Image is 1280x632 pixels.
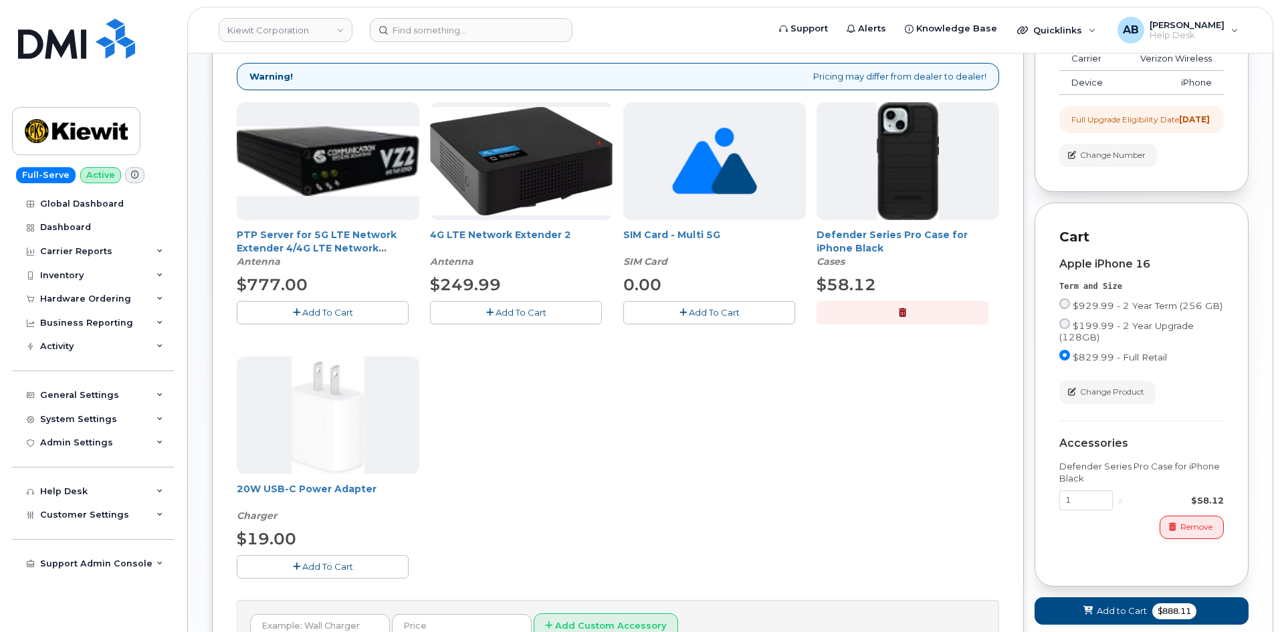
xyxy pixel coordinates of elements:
[623,301,795,324] button: Add To Cart
[1071,114,1210,125] div: Full Upgrade Eligibility Date
[237,275,308,294] span: $777.00
[1123,22,1139,38] span: AB
[1179,114,1210,124] strong: [DATE]
[302,307,353,318] span: Add To Cart
[1080,386,1144,398] span: Change Product
[237,126,419,196] img: Casa_Sysem.png
[1033,25,1082,35] span: Quicklinks
[1150,30,1224,41] span: Help Desk
[1108,17,1248,43] div: Adam Bake
[1059,350,1070,360] input: $829.99 - Full Retail
[817,255,845,268] em: Cases
[1059,144,1157,167] button: Change Number
[430,255,473,268] em: Antenna
[496,307,546,318] span: Add To Cart
[302,561,353,572] span: Add To Cart
[1059,47,1119,71] td: Carrier
[623,275,661,294] span: 0.00
[623,255,667,268] em: SIM Card
[1059,460,1224,485] div: Defender Series Pro Case for iPhone Black
[1128,494,1224,507] div: $58.12
[1059,381,1156,404] button: Change Product
[817,229,968,254] a: Defender Series Pro Case for iPhone Black
[292,356,364,474] img: apple20w.jpg
[237,63,999,90] div: Pricing may differ from dealer to dealer!
[237,482,419,522] div: 20W USB-C Power Adapter
[770,15,837,42] a: Support
[790,22,828,35] span: Support
[895,15,1006,42] a: Knowledge Base
[237,255,280,268] em: Antenna
[1180,521,1212,533] span: Remove
[858,22,886,35] span: Alerts
[1008,17,1105,43] div: Quicklinks
[877,102,940,220] img: defenderiphone14.png
[672,102,757,220] img: no_image_found-2caef05468ed5679b831cfe6fc140e25e0c280774317ffc20a367ab7fd17291e.png
[817,228,999,268] div: Defender Series Pro Case for iPhone Black
[237,228,419,268] div: PTP Server for 5G LTE Network Extender 4/4G LTE Network Extender 3
[1059,318,1070,329] input: $199.99 - 2 Year Upgrade (128GB)
[430,228,613,268] div: 4G LTE Network Extender 2
[370,18,572,42] input: Find something...
[817,275,876,294] span: $58.12
[430,275,501,294] span: $249.99
[430,229,571,241] a: 4G LTE Network Extender 2
[219,18,352,42] a: Kiewit Corporation
[916,22,997,35] span: Knowledge Base
[1160,516,1224,539] button: Remove
[623,228,806,268] div: SIM Card - Multi 5G
[237,483,377,495] a: 20W USB-C Power Adapter
[1080,149,1146,161] span: Change Number
[1035,597,1249,625] button: Add to Cart $888.11
[1150,19,1224,30] span: [PERSON_NAME]
[237,229,397,268] a: PTP Server for 5G LTE Network Extender 4/4G LTE Network Extender 3
[1059,258,1224,270] div: Apple iPhone 16
[1059,298,1070,309] input: $929.99 - 2 Year Term (256 GB)
[1097,605,1147,617] span: Add to Cart
[1113,494,1128,507] div: x
[1059,281,1224,292] div: Term and Size
[1222,574,1270,622] iframe: Messenger Launcher
[249,70,293,83] strong: Warning!
[1059,227,1224,247] p: Cart
[1152,603,1196,619] span: $888.11
[1119,71,1224,95] td: iPhone
[430,301,602,324] button: Add To Cart
[1059,437,1224,449] div: Accessories
[837,15,895,42] a: Alerts
[430,107,613,215] img: 4glte_extender.png
[623,229,720,241] a: SIM Card - Multi 5G
[689,307,740,318] span: Add To Cart
[1059,320,1194,342] span: $199.99 - 2 Year Upgrade (128GB)
[1073,300,1222,311] span: $929.99 - 2 Year Term (256 GB)
[237,510,277,522] em: Charger
[1059,71,1119,95] td: Device
[237,555,409,578] button: Add To Cart
[1119,47,1224,71] td: Verizon Wireless
[1073,352,1167,362] span: $829.99 - Full Retail
[237,529,296,548] span: $19.00
[237,301,409,324] button: Add To Cart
